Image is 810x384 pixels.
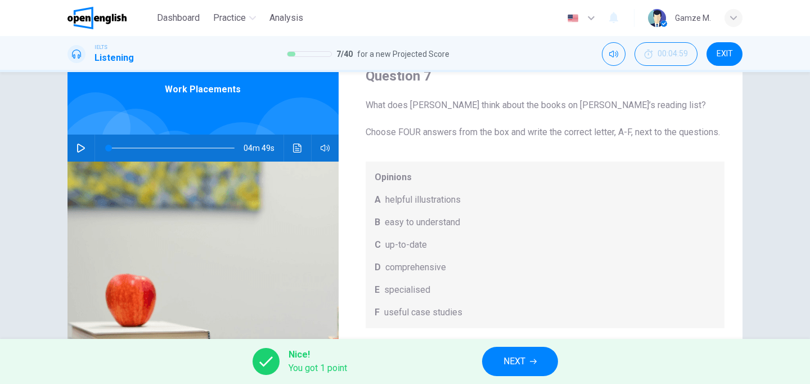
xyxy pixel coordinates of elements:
[375,171,716,184] span: Opinions
[566,14,580,23] img: en
[385,193,461,207] span: helpful illustrations
[675,11,711,25] div: Gamze M.
[67,7,152,29] a: OpenEnglish logo
[244,135,283,162] span: 04m 49s
[366,67,725,85] h4: Question 7
[269,11,303,25] span: Analysis
[375,283,380,297] span: E
[357,47,449,61] span: for a new Projected Score
[375,193,381,207] span: A
[165,83,241,96] span: Work Placements
[265,8,308,28] button: Analysis
[385,216,460,229] span: easy to understand
[336,47,353,61] span: 7 / 40
[289,361,347,375] span: You got 1 point
[94,43,107,51] span: IELTS
[482,347,558,376] button: NEXT
[209,8,260,28] button: Practice
[385,238,427,252] span: up-to-date
[289,348,347,361] span: Nice!
[602,42,625,66] div: Mute
[503,354,525,369] span: NEXT
[213,11,246,25] span: Practice
[375,216,380,229] span: B
[375,238,381,252] span: C
[289,135,307,162] button: Click to see the audio transcription
[658,50,688,59] span: 00:04:59
[634,42,697,66] div: Hide
[706,42,742,66] button: EXIT
[648,9,666,27] img: Profile picture
[375,306,380,319] span: F
[67,7,127,29] img: OpenEnglish logo
[157,11,200,25] span: Dashboard
[152,8,204,28] button: Dashboard
[384,283,430,297] span: specialised
[94,51,134,65] h1: Listening
[366,99,725,139] span: What does [PERSON_NAME] think about the books on [PERSON_NAME]’s reading list? Choose FOUR answer...
[717,50,733,59] span: EXIT
[634,42,697,66] button: 00:04:59
[375,261,381,274] span: D
[384,306,462,319] span: useful case studies
[385,261,446,274] span: comprehensive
